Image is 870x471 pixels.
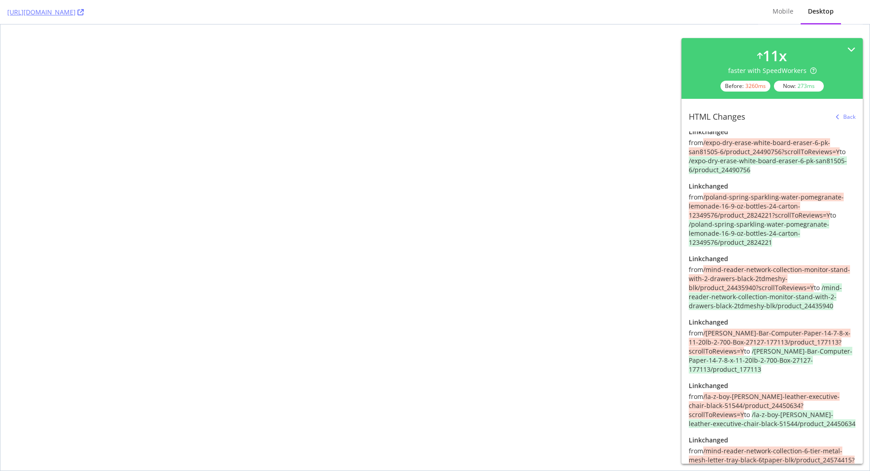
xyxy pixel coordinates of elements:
button: Back [832,110,855,124]
div: 273 ms [797,82,815,90]
span: /expo-dry-erase-white-board-eraser-6-pk-san81505-6/product_24490756?scrollToReviews=Y [689,138,840,156]
div: Now: [774,81,824,92]
div: from to [689,392,855,428]
div: Mobile [773,7,793,16]
span: /poland-spring-sparkling-water-pomegranate-lemonade-16-9-oz-bottles-24-carton-12349576/product_28... [689,193,844,219]
div: from to [689,138,855,175]
div: Before: [720,81,770,92]
div: link changed [689,182,855,191]
div: Back [843,113,855,121]
div: HTML Changes [689,111,745,123]
div: faster with SpeedWorkers [728,66,817,75]
div: link changed [689,127,855,136]
span: /[PERSON_NAME]-Bar-Computer-Paper-14-7-8-x-11-20lb-2-700-Box-27127-177113/product_177113?scrollTo... [689,329,851,355]
span: /mind-reader-network-collection-monitor-stand-with-2-drawers-black-2tdmeshy-blk/product_24435940?... [689,265,850,292]
div: link changed [689,381,855,390]
div: from to [689,329,855,374]
span: /[PERSON_NAME]-Bar-Computer-Paper-14-7-8-x-11-20lb-2-700-Box-27127-177113/product_177113 [689,347,852,374]
div: link changed [689,254,855,263]
div: from to [689,265,855,311]
div: from to [689,193,855,247]
span: /poland-spring-sparkling-water-pomegranate-lemonade-16-9-oz-bottles-24-carton-12349576/product_28... [689,220,829,247]
div: link changed [689,318,855,327]
a: [URL][DOMAIN_NAME] [7,8,84,17]
span: /mind-reader-network-collection-monitor-stand-with-2-drawers-black-2tdmeshy-blk/product_24435940 [689,283,842,310]
span: /la-z-boy-[PERSON_NAME]-leather-executive-chair-black-51544/product_24450634?scrollToReviews=Y [689,392,840,419]
div: link changed [689,436,855,445]
span: /expo-dry-erase-white-board-eraser-6-pk-san81505-6/product_24490756 [689,156,847,174]
div: 11 x [763,45,787,66]
div: Desktop [808,7,834,16]
span: /la-z-boy-[PERSON_NAME]-leather-executive-chair-black-51544/product_24450634 [689,410,855,428]
div: 3260 ms [745,82,766,90]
